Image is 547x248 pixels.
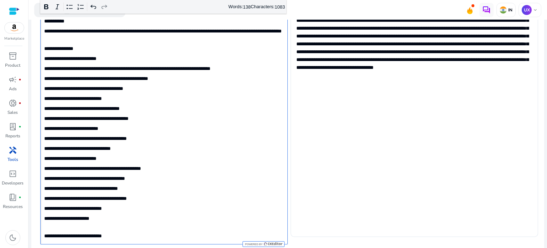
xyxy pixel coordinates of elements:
p: IN [507,7,512,13]
span: donut_small [9,99,17,107]
span: code_blocks [9,169,17,178]
p: Developers [2,180,24,186]
p: Reports [5,133,20,139]
span: fiber_manual_record [19,102,21,105]
p: Product [5,62,20,69]
span: search [40,6,48,14]
p: Ads [9,86,17,92]
p: Marketplace [4,36,24,41]
div: Rich Text Editor. Editing area: main. Press Alt+0 for help. [40,12,288,244]
span: campaign [9,75,17,84]
p: Sales [7,109,18,116]
label: 1083 [275,4,285,9]
span: inventory_2 [9,52,17,60]
img: amazon.svg [5,22,24,33]
span: fiber_manual_record [19,196,21,199]
span: keyboard_arrow_down [532,7,538,13]
span: fiber_manual_record [19,125,21,128]
span: Powered by [244,243,262,246]
span: book_4 [9,193,17,202]
span: handyman [9,146,17,155]
p: Tools [7,156,18,163]
p: Resources [3,203,23,210]
label: 138 [243,4,251,9]
span: dark_mode [9,233,17,242]
span: lab_profile [9,122,17,131]
span: fiber_manual_record [19,78,21,81]
p: UX [522,5,532,15]
div: Words: Characters: [228,2,285,11]
img: in.svg [500,6,507,14]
